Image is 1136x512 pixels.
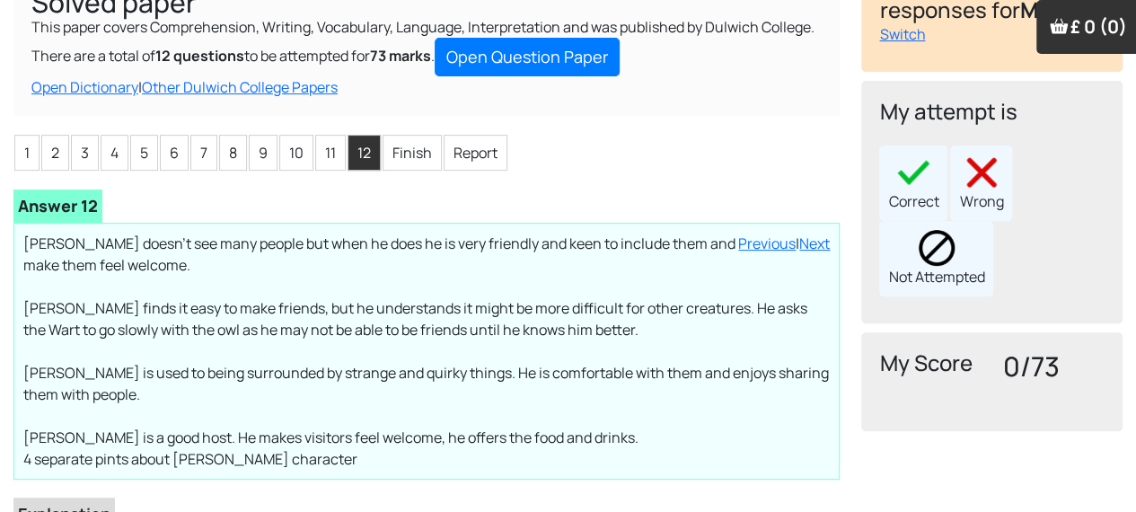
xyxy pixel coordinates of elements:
span: £ 0 (0) [1070,14,1127,39]
p: [PERSON_NAME] doesn't see many people but when he does he is very friendly and keen to include th... [23,233,830,470]
h3: 0/73 [1003,350,1105,383]
a: Other Dulwich College Papers [142,77,338,97]
a: Open Question Paper [435,38,620,76]
img: cross40x40.png [964,154,1000,190]
div: | [31,76,822,98]
li: 6 [160,135,189,171]
li: 9 [249,135,277,171]
li: Finish [383,135,442,171]
b: 73 marks [370,46,431,66]
h4: My attempt is [879,99,1105,125]
li: 1 [14,135,40,171]
div: Wrong [950,146,1012,221]
li: 8 [219,135,247,171]
li: 3 [71,135,99,171]
img: block.png [919,230,955,266]
li: Report [444,135,507,171]
img: right40x40.png [895,154,931,190]
b: 12 questions [155,46,244,66]
a: Open Dictionary [31,77,138,97]
li: 10 [279,135,313,171]
img: Your items in the shopping basket [1050,17,1068,35]
li: 7 [190,135,217,171]
b: Answer 12 [18,195,98,216]
div: Correct [879,146,947,221]
li: 12 [348,135,381,171]
a: Switch [879,24,925,44]
li: 5 [130,135,158,171]
li: 2 [41,135,69,171]
li: 11 [315,135,346,171]
h4: My Score [879,350,981,376]
a: Next [799,234,830,253]
a: Previous [738,234,796,253]
li: 4 [101,135,128,171]
div: | [738,233,830,254]
div: Not Attempted [879,221,993,296]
